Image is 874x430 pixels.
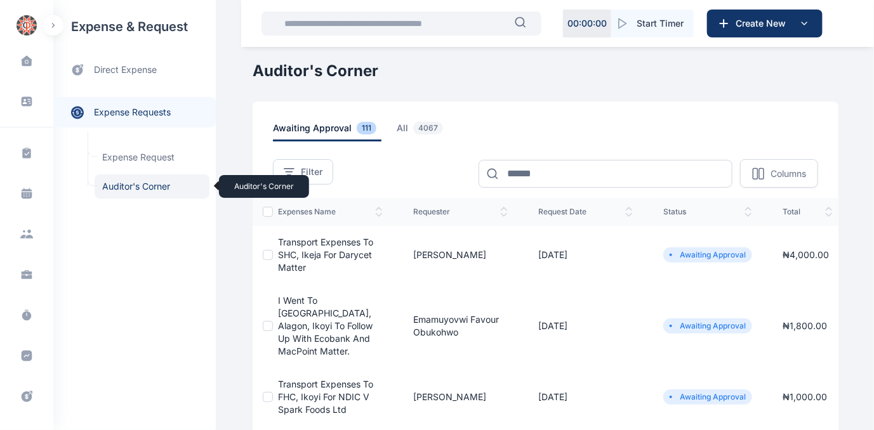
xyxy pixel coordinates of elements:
a: Transport Expenses to FHC, Ikoyi for NDIC V Spark Foods Ltd [278,379,373,415]
a: direct expense [53,53,216,87]
td: [DATE] [523,226,648,284]
span: direct expense [94,63,157,77]
td: Emamuyovwi Favour Obukohwo [398,284,523,368]
span: request date [538,207,633,217]
span: Create New [731,17,797,30]
span: Start Timer [637,17,684,30]
h1: Auditor's Corner [253,61,838,81]
td: [DATE] [523,368,648,426]
p: 00 : 00 : 00 [567,17,607,30]
span: 4067 [413,122,443,134]
button: Columns [740,159,818,188]
button: Filter [273,159,333,185]
span: ₦ 1,000.00 [783,391,827,402]
p: Columns [771,167,806,180]
span: ₦ 1,800.00 [783,320,827,331]
li: Awaiting Approval [668,250,747,260]
a: I went to [GEOGRAPHIC_DATA], Alagon, Ikoyi to follow up with Ecobank and MacPoint Matter. [278,295,373,356]
td: [DATE] [523,284,648,368]
a: all4067 [397,122,463,141]
a: Expense Request [95,145,209,169]
li: Awaiting Approval [668,321,747,331]
span: ₦ 4,000.00 [783,249,829,260]
a: awaiting approval111 [273,122,397,141]
span: Filter [301,166,322,178]
span: 111 [357,122,376,134]
a: Auditor's CornerAuditor's Corner [95,174,209,199]
li: Awaiting Approval [668,392,747,402]
span: expenses Name [278,207,383,217]
a: Transport Expenses to SHC, Ikeja for Darycet Matter [278,237,373,273]
span: total [783,207,833,217]
span: Requester [413,207,508,217]
span: all [397,122,448,141]
button: Start Timer [611,10,694,37]
td: [PERSON_NAME] [398,226,523,284]
span: status [663,207,752,217]
span: awaiting approval [273,122,381,141]
div: expense requests [53,87,216,127]
td: [PERSON_NAME] [398,368,523,426]
button: Create New [707,10,823,37]
a: expense requests [53,97,216,127]
span: Auditor's Corner [95,174,209,199]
